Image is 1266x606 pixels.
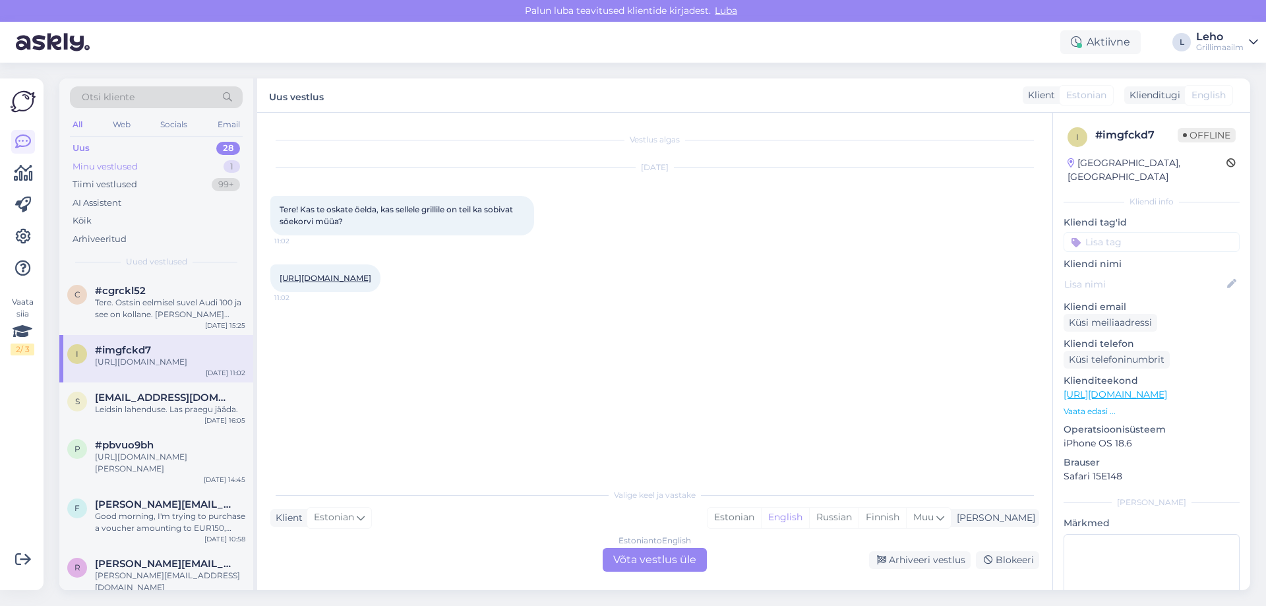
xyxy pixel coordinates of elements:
[618,535,691,547] div: Estonian to English
[1064,257,1240,271] p: Kliendi nimi
[95,404,245,415] div: Leidsin lahenduse. Las praegu jääda.
[1064,314,1157,332] div: Küsi meiliaadressi
[75,396,80,406] span: s
[1064,300,1240,314] p: Kliendi email
[270,134,1039,146] div: Vestlus algas
[1064,196,1240,208] div: Kliendi info
[1064,374,1240,388] p: Klienditeekond
[95,451,245,475] div: [URL][DOMAIN_NAME][PERSON_NAME]
[976,551,1039,569] div: Blokeeri
[708,508,761,528] div: Estonian
[73,233,127,246] div: Arhiveeritud
[126,256,187,268] span: Uued vestlused
[110,116,133,133] div: Web
[1064,497,1240,508] div: [PERSON_NAME]
[1196,32,1258,53] a: LehoGrillimaailm
[95,392,232,404] span: spektruumstuudio@gmail.com
[859,508,906,528] div: Finnish
[73,142,90,155] div: Uus
[711,5,741,16] span: Luba
[73,178,137,191] div: Tiimi vestlused
[809,508,859,528] div: Russian
[270,489,1039,501] div: Valige keel ja vastake
[913,511,934,523] span: Muu
[1095,127,1178,143] div: # imgfckd7
[204,475,245,485] div: [DATE] 14:45
[75,444,80,454] span: p
[204,415,245,425] div: [DATE] 16:05
[75,289,80,299] span: c
[1064,351,1170,369] div: Küsi telefoninumbrit
[1076,132,1079,142] span: i
[95,285,146,297] span: #cgrckl52
[280,273,371,283] a: [URL][DOMAIN_NAME]
[1064,516,1240,530] p: Märkmed
[95,570,245,593] div: [PERSON_NAME][EMAIL_ADDRESS][DOMAIN_NAME]
[951,511,1035,525] div: [PERSON_NAME]
[73,197,121,210] div: AI Assistent
[1066,88,1106,102] span: Estonian
[274,293,324,303] span: 11:02
[73,160,138,173] div: Minu vestlused
[270,511,303,525] div: Klient
[95,510,245,534] div: Good morning, I'm trying to purchase a voucher amounting to EUR150, however when I get to check o...
[1064,423,1240,437] p: Operatsioonisüsteem
[280,204,515,226] span: Tere! Kas te oskate öelda, kas sellele grillile on teil ka sobivat söekorvi müüa?
[1172,33,1191,51] div: L
[11,344,34,355] div: 2 / 3
[603,548,707,572] div: Võta vestlus üle
[95,344,151,356] span: #imgfckd7
[212,178,240,191] div: 99+
[95,297,245,320] div: Tere. Ostsin eelmisel suvel Audi 100 ja see on kollane. [PERSON_NAME] grillresti, mis mahuks nii ...
[274,236,324,246] span: 11:02
[869,551,971,569] div: Arhiveeri vestlus
[1068,156,1226,184] div: [GEOGRAPHIC_DATA], [GEOGRAPHIC_DATA]
[1064,388,1167,400] a: [URL][DOMAIN_NAME]
[1064,232,1240,252] input: Lisa tag
[1064,216,1240,229] p: Kliendi tag'id
[206,368,245,378] div: [DATE] 11:02
[204,534,245,544] div: [DATE] 10:58
[216,142,240,155] div: 28
[1023,88,1055,102] div: Klient
[269,86,324,104] label: Uus vestlus
[1064,337,1240,351] p: Kliendi telefon
[82,90,135,104] span: Otsi kliente
[95,558,232,570] span: reimann.indrek@gmail.com
[1196,42,1244,53] div: Grillimaailm
[11,296,34,355] div: Vaata siia
[761,508,809,528] div: English
[76,349,78,359] span: i
[95,439,154,451] span: #pbvuo9bh
[1124,88,1180,102] div: Klienditugi
[1191,88,1226,102] span: English
[1178,128,1236,142] span: Offline
[95,356,245,368] div: [URL][DOMAIN_NAME]
[75,503,80,513] span: f
[73,214,92,227] div: Kõik
[158,116,190,133] div: Socials
[215,116,243,133] div: Email
[1064,277,1224,291] input: Lisa nimi
[224,160,240,173] div: 1
[270,162,1039,173] div: [DATE]
[1064,406,1240,417] p: Vaata edasi ...
[11,89,36,114] img: Askly Logo
[95,499,232,510] span: francesca@xtendedgaming.com
[1064,470,1240,483] p: Safari 15E148
[314,510,354,525] span: Estonian
[1060,30,1141,54] div: Aktiivne
[205,320,245,330] div: [DATE] 15:25
[1064,437,1240,450] p: iPhone OS 18.6
[1196,32,1244,42] div: Leho
[70,116,85,133] div: All
[75,562,80,572] span: r
[1064,456,1240,470] p: Brauser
